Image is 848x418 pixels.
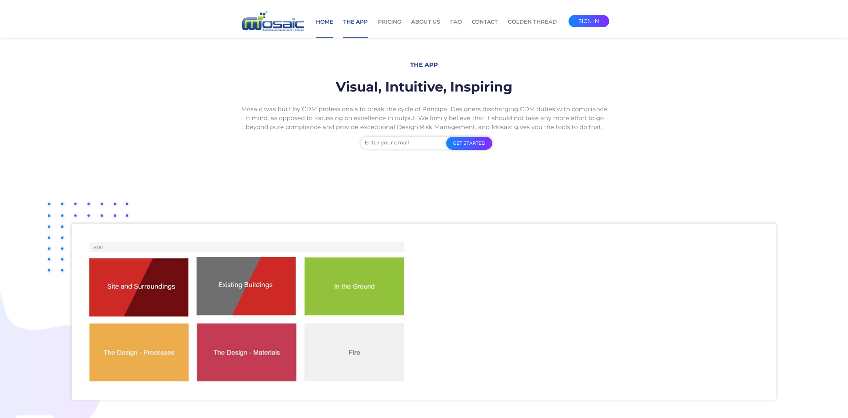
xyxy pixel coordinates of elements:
[239,74,609,100] h2: Visual, Intuitive, Inspiring
[376,152,477,178] iframe: reCAPTCHA
[72,224,424,400] img: img
[239,10,306,33] img: logo
[316,18,333,38] a: Home
[239,57,609,74] h6: The App
[239,100,609,137] p: Mosaic was built by CDM professionals to break the cycle of Principal Designers discharging CDM d...
[820,388,843,413] iframe: Chat
[378,18,401,37] a: Pricing
[361,137,492,149] input: Enter your email
[472,18,498,37] a: Contact
[450,18,462,37] a: FAQ
[508,18,557,37] a: Golden Thread
[343,18,368,38] a: The App
[446,137,492,150] input: get started
[411,18,440,37] a: About Us
[568,15,609,27] a: sign in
